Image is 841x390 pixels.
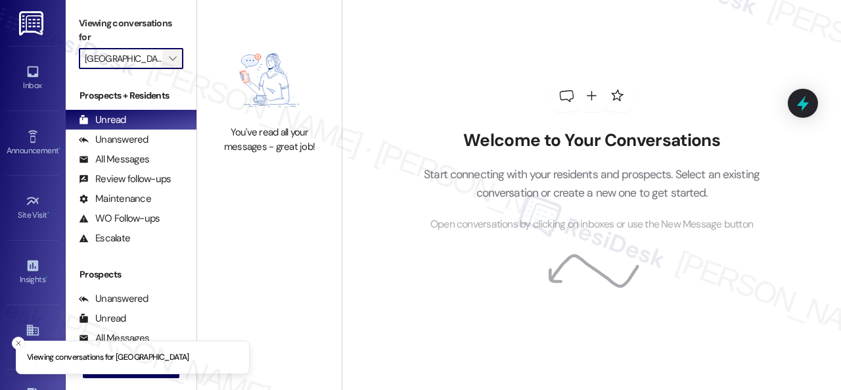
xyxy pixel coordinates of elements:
input: All communities [85,48,162,69]
i:  [169,53,176,64]
p: Start connecting with your residents and prospects. Select an existing conversation or create a n... [404,165,780,203]
img: ResiDesk Logo [19,11,46,36]
div: Unread [79,312,126,326]
img: empty-state [217,41,321,120]
a: Site Visit • [7,190,59,226]
a: Inbox [7,61,59,96]
span: • [58,144,60,153]
div: Prospects [66,268,196,281]
a: Buildings [7,319,59,354]
div: Review follow-ups [79,172,171,186]
div: Unanswered [79,133,148,147]
span: • [45,273,47,282]
p: Viewing conversations for [GEOGRAPHIC_DATA] [27,352,189,364]
div: Prospects + Residents [66,89,196,103]
a: Insights • [7,255,59,290]
span: Open conversations by clicking on inboxes or use the New Message button [430,216,753,233]
span: • [47,208,49,218]
div: Unanswered [79,292,148,306]
div: All Messages [79,153,149,166]
div: Unread [79,113,126,127]
button: Close toast [12,337,25,350]
label: Viewing conversations for [79,13,183,48]
div: WO Follow-ups [79,212,160,226]
div: Maintenance [79,192,151,206]
h2: Welcome to Your Conversations [404,130,780,151]
div: Escalate [79,232,130,245]
div: You've read all your messages - great job! [212,126,327,154]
